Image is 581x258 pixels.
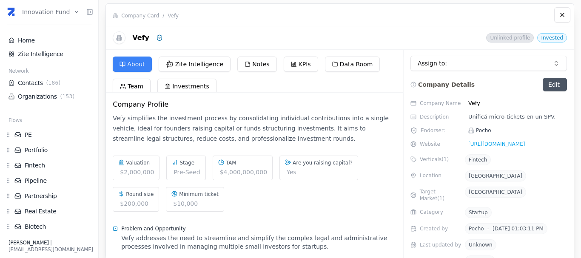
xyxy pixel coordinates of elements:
[469,157,487,163] span: Fintech
[5,161,93,170] div: Fintech
[410,241,461,248] div: Last updated by
[113,57,151,72] button: About
[218,159,267,166] div: TAM
[113,99,396,110] div: Company Profile
[469,189,522,195] span: [GEOGRAPHIC_DATA]
[118,198,154,208] div: $200,000
[484,226,493,232] span: -
[493,226,544,232] span: [DATE] 01:03:11 PM
[118,159,154,166] div: Valuation
[469,210,488,215] span: Startup
[9,36,90,45] a: Home
[118,191,154,198] div: Round size
[469,242,493,248] span: Unknown
[410,113,461,120] div: Description
[537,33,567,43] span: Invested
[121,234,396,251] div: Vefy addresses the need to streamline and simplify the complex legal and administrative processes...
[410,207,461,215] div: Category
[5,222,93,231] div: Biotech
[9,239,93,246] div: |
[22,3,80,21] button: Innovation Fund
[171,191,219,198] div: Minimum ticket
[285,159,353,166] div: Are you raising capital?
[5,207,93,215] div: Real Estate
[9,79,90,87] a: Contacts(186)
[237,57,276,72] button: Notes
[410,154,461,163] div: Verticals ( 1 )
[162,12,164,19] span: /
[410,78,475,91] div: Company Details
[285,166,353,176] div: Yes
[325,57,380,72] button: Data Room
[465,113,567,120] div: Unificá micro-tickets en un SPV.
[9,92,90,101] a: Organizations(153)
[168,13,179,19] a: Vefy
[5,146,93,154] div: Portfolio
[410,125,461,134] div: Endorser:
[410,98,461,108] div: Company Name
[14,207,93,215] a: Real Estate
[14,130,93,139] a: PE
[469,173,522,179] span: [GEOGRAPHIC_DATA]
[9,50,90,58] a: Zite Intelligence
[159,57,231,72] button: Zite Intelligence
[14,192,93,200] a: Partnership
[9,240,48,246] span: [PERSON_NAME]
[45,79,63,86] span: ( 186 )
[465,98,567,108] div: Vefy
[14,146,93,154] a: Portfolio
[9,246,93,253] div: [EMAIL_ADDRESS][DOMAIN_NAME]
[14,176,93,185] a: Pipeline
[14,161,93,170] a: Fintech
[410,187,461,202] div: Target Market ( 1 )
[418,59,447,68] p: Assign to:
[486,33,534,43] span: Unlinked profile
[113,79,151,94] button: Team
[172,159,200,166] div: Stage
[14,222,93,231] a: Biotech
[218,166,267,176] div: $4,000,000,000
[121,12,159,19] span: Company Card
[113,225,396,234] div: Problem and Opportunity
[410,170,461,179] div: Location
[5,130,93,139] div: PE
[469,226,484,232] span: Pocho
[172,166,200,176] div: Pre-Seed
[284,57,318,72] button: KPIs
[5,176,93,185] div: Pipeline
[5,192,93,200] div: Partnership
[9,117,22,124] span: Flows
[543,78,567,91] a: Edit
[410,225,461,232] div: Created by
[171,198,219,208] div: $10,000
[118,166,154,176] div: $2,000,000
[157,79,216,94] button: Investments
[5,68,93,76] div: Network
[113,110,396,147] div: Vefy simplifies the investment process by consolidating individual contributions into a single ve...
[59,93,77,100] span: ( 153 )
[476,127,491,134] p: Pocho
[410,141,461,147] div: Website
[113,31,416,44] div: Vefy
[465,141,525,147] a: [URL][DOMAIN_NAME]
